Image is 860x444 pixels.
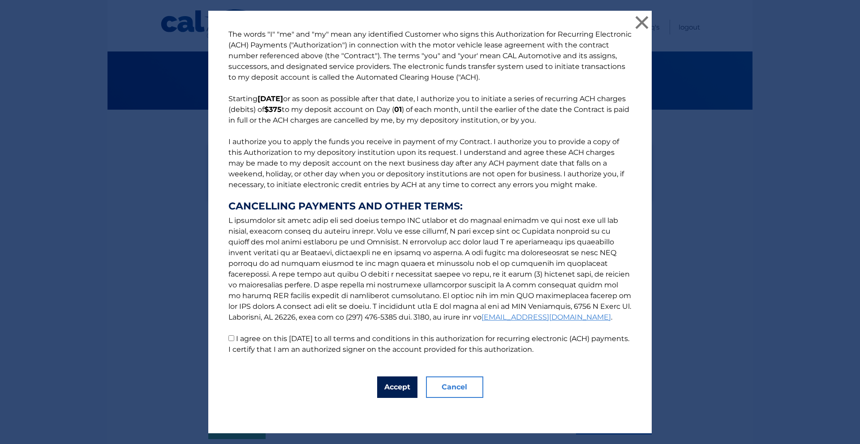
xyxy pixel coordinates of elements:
strong: CANCELLING PAYMENTS AND OTHER TERMS: [228,201,632,212]
b: $375 [264,105,282,114]
button: Accept [377,376,417,398]
b: [DATE] [258,94,283,103]
button: × [633,13,651,31]
b: 01 [394,105,402,114]
button: Cancel [426,376,483,398]
label: I agree on this [DATE] to all terms and conditions in this authorization for recurring electronic... [228,334,629,354]
p: The words "I" "me" and "my" mean any identified Customer who signs this Authorization for Recurri... [219,29,641,355]
a: [EMAIL_ADDRESS][DOMAIN_NAME] [482,313,611,321]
